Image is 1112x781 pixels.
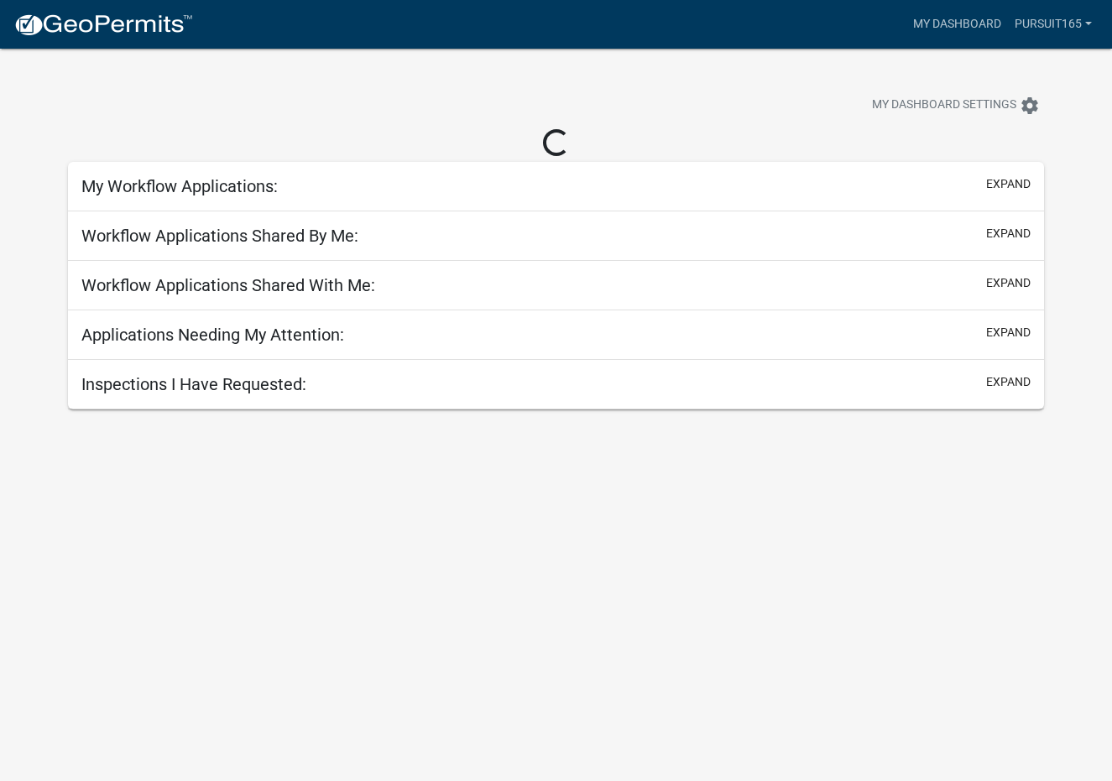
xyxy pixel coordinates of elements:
[986,274,1031,292] button: expand
[986,175,1031,193] button: expand
[986,225,1031,242] button: expand
[872,96,1016,116] span: My Dashboard Settings
[81,325,344,345] h5: Applications Needing My Attention:
[1020,96,1040,116] i: settings
[986,324,1031,341] button: expand
[81,275,375,295] h5: Workflow Applications Shared With Me:
[81,374,306,394] h5: Inspections I Have Requested:
[81,176,278,196] h5: My Workflow Applications:
[1008,8,1099,40] a: Pursuit165
[859,89,1053,122] button: My Dashboard Settingssettings
[906,8,1008,40] a: My Dashboard
[986,373,1031,391] button: expand
[81,226,358,246] h5: Workflow Applications Shared By Me:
